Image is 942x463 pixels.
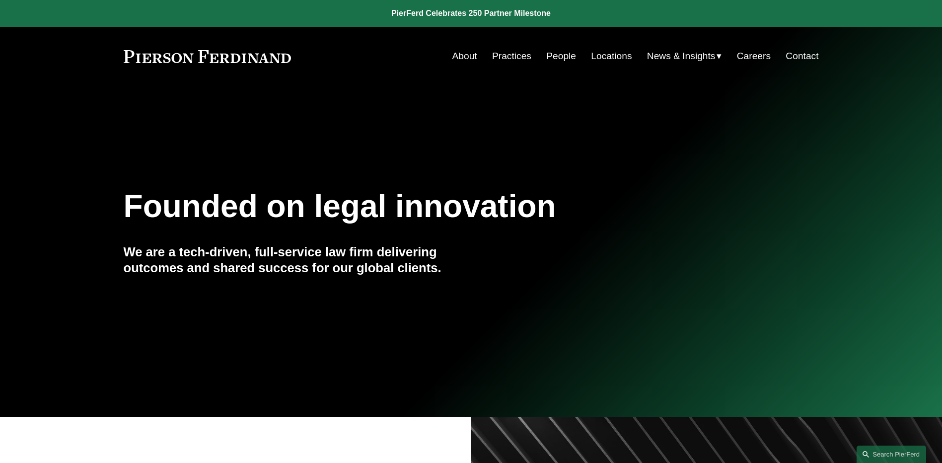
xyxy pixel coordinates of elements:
span: News & Insights [647,48,716,65]
a: Practices [492,47,531,66]
h1: Founded on legal innovation [124,188,703,225]
a: folder dropdown [647,47,722,66]
a: Search this site [857,446,926,463]
a: Contact [786,47,818,66]
a: Careers [737,47,771,66]
h4: We are a tech-driven, full-service law firm delivering outcomes and shared success for our global... [124,244,471,276]
a: About [452,47,477,66]
a: Locations [591,47,632,66]
a: People [546,47,576,66]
